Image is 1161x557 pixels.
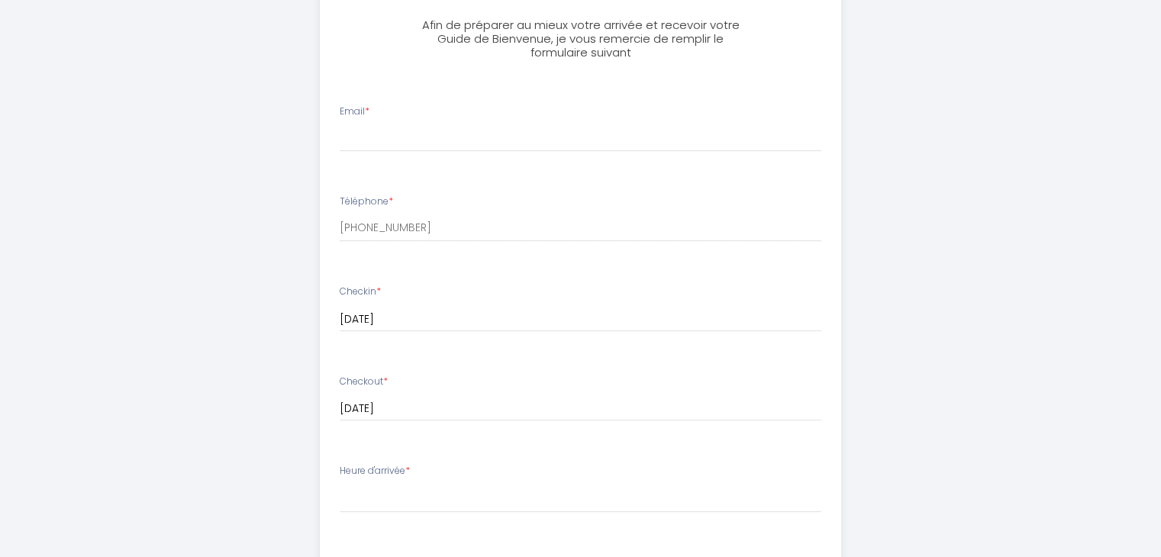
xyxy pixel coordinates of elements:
[340,105,369,119] label: Email
[340,375,388,389] label: Checkout
[340,195,393,209] label: Téléphone
[340,464,410,478] label: Heure d'arrivée
[411,18,750,60] h3: Afin de préparer au mieux votre arrivée et recevoir votre Guide de Bienvenue, je vous remercie de...
[340,285,381,299] label: Checkin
